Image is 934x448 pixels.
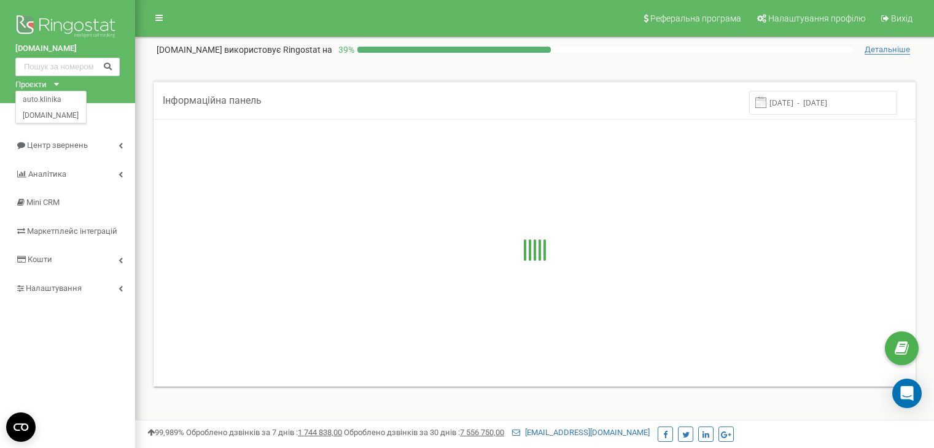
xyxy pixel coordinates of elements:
[157,44,332,56] p: [DOMAIN_NAME]
[460,428,504,437] u: 7 556 750,00
[892,379,922,408] div: Open Intercom Messenger
[344,428,504,437] span: Оброблено дзвінків за 30 днів :
[186,428,342,437] span: Оброблено дзвінків за 7 днів :
[298,428,342,437] u: 1 744 838,00
[15,58,120,76] input: Пошук за номером
[512,428,650,437] a: [EMAIL_ADDRESS][DOMAIN_NAME]
[27,141,88,150] span: Центр звернень
[27,226,117,236] span: Маркетплейс інтеграцій
[768,14,865,23] span: Налаштування профілю
[891,14,913,23] span: Вихід
[224,45,332,55] span: використовує Ringostat на
[28,255,52,264] span: Кошти
[23,96,79,102] a: auto.klinika
[26,198,60,207] span: Mini CRM
[15,43,120,55] a: [DOMAIN_NAME]
[15,79,47,91] div: Проєкти
[23,112,79,118] a: [DOMAIN_NAME]
[26,284,82,293] span: Налаштування
[147,428,184,437] span: 99,989%
[650,14,741,23] span: Реферальна програма
[865,45,910,55] span: Детальніше
[332,44,357,56] p: 39 %
[15,12,120,43] img: Ringostat logo
[28,169,66,179] span: Аналiтика
[163,95,262,106] span: Інформаційна панель
[6,412,36,442] button: Open CMP widget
